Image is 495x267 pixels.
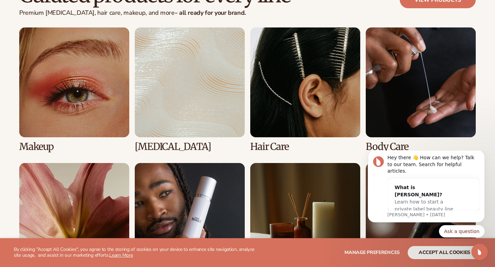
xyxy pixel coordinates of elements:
div: 1 / 8 [19,27,129,152]
span: Manage preferences [344,249,400,256]
strong: – all ready for your brand. [175,9,246,17]
div: What is [PERSON_NAME]? [37,33,101,48]
img: Profile image for Lee [15,5,26,16]
button: Quick reply: Ask a question [81,74,127,87]
span: Learn how to start a private label beauty line with [PERSON_NAME] [37,48,96,68]
p: By clicking "Accept All Cookies", you agree to the storing of cookies on your device to enhance s... [14,247,258,258]
div: Message content [30,4,122,60]
h3: Hair Care [250,141,360,152]
iframe: Intercom notifications message [357,151,495,242]
button: accept all cookies [408,246,481,259]
div: Quick reply options [10,74,127,87]
h3: [MEDICAL_DATA] [135,141,245,152]
h3: Makeup [19,141,129,152]
p: Premium [MEDICAL_DATA], hair care, makeup, and more [19,9,290,17]
div: 3 / 8 [250,27,360,152]
p: Message from Lee, sent 1w ago [30,61,122,67]
div: 4 / 8 [366,27,476,152]
a: Learn More [109,252,133,258]
div: What is [PERSON_NAME]?Learn how to start a private label beauty line with [PERSON_NAME] [30,28,108,75]
div: Hey there 👋 How can we help? Talk to our team. Search for helpful articles. [30,4,122,24]
div: 2 / 8 [135,27,245,152]
iframe: Intercom live chat [471,244,488,260]
button: Manage preferences [344,246,400,259]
